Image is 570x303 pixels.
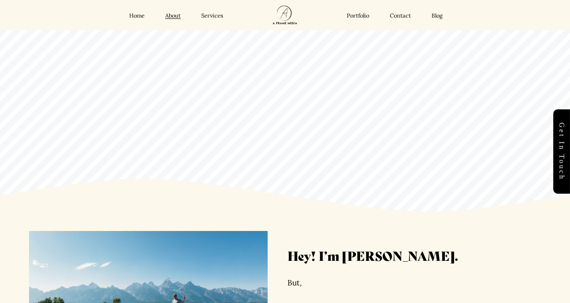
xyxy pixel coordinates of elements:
a: Portfolio [347,12,369,20]
a: Get in touch [553,109,570,194]
a: About [165,12,181,20]
p: But, [287,278,556,287]
a: Blog [432,12,443,20]
a: Contact [390,12,411,20]
h3: Hey! I’m [PERSON_NAME]. [287,247,556,264]
a: Home [129,12,145,20]
a: Services [201,12,223,20]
